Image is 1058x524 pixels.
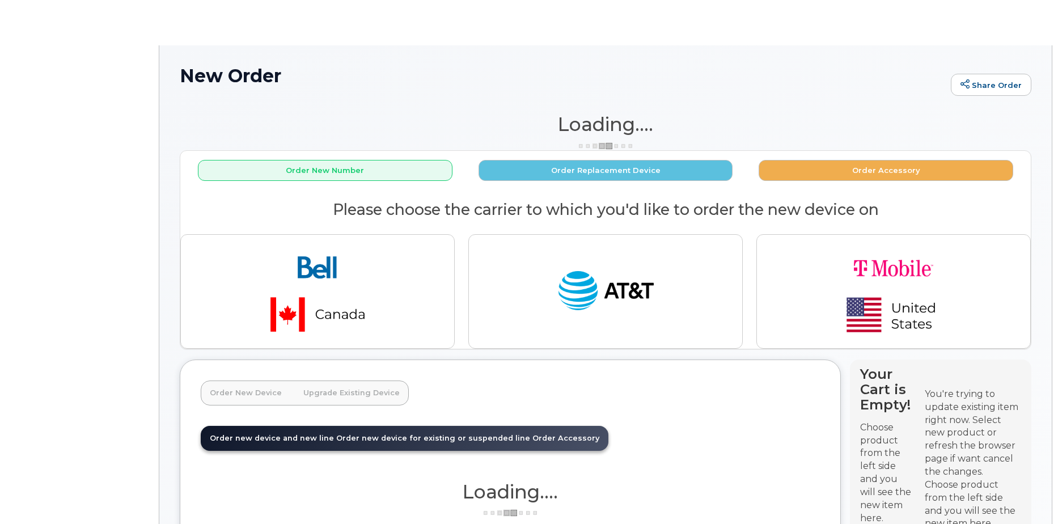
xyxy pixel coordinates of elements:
[759,160,1013,181] button: Order Accessory
[577,142,634,150] img: ajax-loader-3a6953c30dc77f0bf724df975f13086db4f4c1262e45940f03d1251963f1bf2e.gif
[198,160,452,181] button: Order New Number
[556,266,655,317] img: at_t-fb3d24644a45acc70fc72cc47ce214d34099dfd970ee3ae2334e4251f9d920fd.png
[180,201,1031,218] h2: Please choose the carrier to which you'd like to order the new device on
[925,388,1021,479] div: You're trying to update existing item right now. Select new product or refresh the browser page i...
[482,509,539,517] img: ajax-loader-3a6953c30dc77f0bf724df975f13086db4f4c1262e45940f03d1251963f1bf2e.gif
[951,74,1031,96] a: Share Order
[201,481,820,502] h1: Loading....
[294,381,409,405] a: Upgrade Existing Device
[201,381,291,405] a: Order New Device
[336,434,530,442] span: Order new device for existing or suspended line
[860,366,915,412] h4: Your Cart is Empty!
[814,244,973,339] img: t-mobile-78392d334a420d5b7f0e63d4fa81f6287a21d394dc80d677554bb55bbab1186f.png
[532,434,599,442] span: Order Accessory
[238,244,397,339] img: bell-18aeeabaf521bd2b78f928a02ee3b89e57356879d39bd386a17a7cccf8069aed.png
[180,114,1031,134] h1: Loading....
[479,160,733,181] button: Order Replacement Device
[180,66,945,86] h1: New Order
[210,434,334,442] span: Order new device and new line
